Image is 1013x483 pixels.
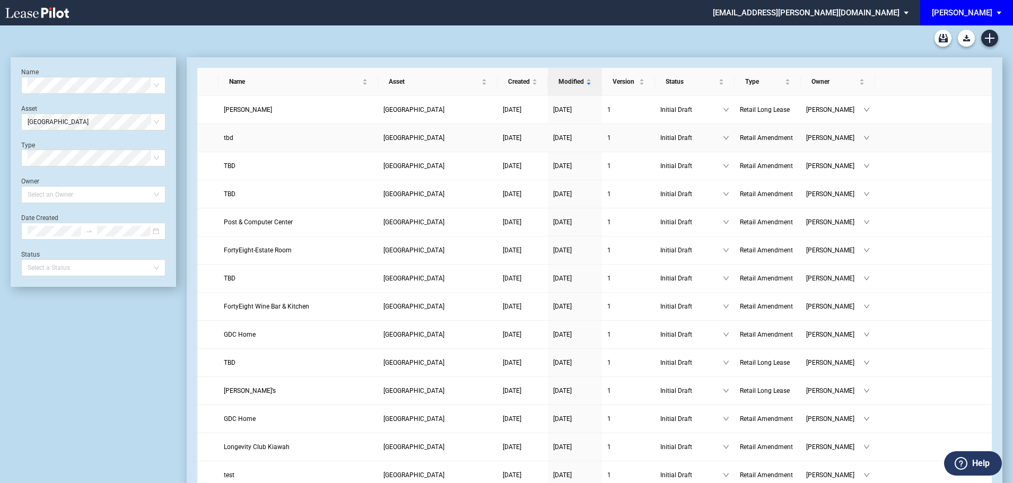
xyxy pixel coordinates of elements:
a: Retail Long Lease [740,357,796,368]
span: Retail Amendment [740,303,793,310]
span: GDC Home [224,331,256,338]
a: [DATE] [553,217,597,227]
span: [DATE] [553,415,572,423]
a: Retail Amendment [740,470,796,480]
a: [DATE] [553,245,597,256]
span: [PERSON_NAME] [806,273,863,284]
span: FortyEight-Estate Room [224,247,292,254]
span: [DATE] [553,471,572,479]
span: Freshfields Village [383,275,444,282]
a: 1 [607,301,650,312]
span: 1 [607,247,611,254]
span: Type [745,76,783,87]
span: Retail Long Lease [740,106,790,113]
span: 1 [607,162,611,170]
span: [DATE] [503,303,521,310]
label: Type [21,142,35,149]
span: 1 [607,415,611,423]
span: down [863,247,870,253]
label: Owner [21,178,39,185]
span: down [863,163,870,169]
span: Freshfields Village [383,218,444,226]
span: [DATE] [503,359,521,366]
a: [PERSON_NAME]’s [224,385,373,396]
span: Freshfields Village [383,359,444,366]
a: [GEOGRAPHIC_DATA] [383,104,492,115]
span: Version [613,76,637,87]
span: down [723,163,729,169]
a: 1 [607,470,650,480]
a: [DATE] [503,161,543,171]
span: [DATE] [503,134,521,142]
span: FortyEight Wine Bar & Kitchen [224,303,309,310]
a: [GEOGRAPHIC_DATA] [383,301,492,312]
a: 1 [607,161,650,171]
a: [DATE] [553,357,597,368]
a: 1 [607,273,650,284]
span: Initial Draft [660,245,723,256]
span: 1 [607,218,611,226]
a: [GEOGRAPHIC_DATA] [383,470,492,480]
span: Retail Amendment [740,331,793,338]
span: Initial Draft [660,357,723,368]
div: [PERSON_NAME] [932,8,992,17]
span: tbd [224,134,233,142]
th: Name [219,68,378,96]
th: Status [655,68,735,96]
a: Archive [935,30,951,47]
span: Monkee’s [224,387,276,394]
span: down [863,444,870,450]
span: down [723,472,729,478]
a: [DATE] [553,104,597,115]
span: Retail Amendment [740,134,793,142]
a: [DATE] [503,189,543,199]
button: Help [944,451,1002,476]
span: Freshfields Village [383,162,444,170]
span: Retail Amendment [740,443,793,451]
span: [DATE] [553,190,572,198]
span: [DATE] [503,190,521,198]
span: [DATE] [553,443,572,451]
a: [DATE] [503,442,543,452]
a: [GEOGRAPHIC_DATA] [383,245,492,256]
span: [PERSON_NAME] [806,414,863,424]
a: [GEOGRAPHIC_DATA] [383,442,492,452]
span: [PERSON_NAME] [806,245,863,256]
a: Retail Amendment [740,217,796,227]
a: TBD [224,189,373,199]
a: Retail Amendment [740,442,796,452]
span: [DATE] [553,106,572,113]
span: [DATE] [503,162,521,170]
a: [DATE] [553,189,597,199]
a: [DATE] [503,470,543,480]
a: 1 [607,133,650,143]
a: [GEOGRAPHIC_DATA] [383,329,492,340]
span: 1 [607,359,611,366]
a: [DATE] [553,133,597,143]
span: down [863,388,870,394]
span: Freshfields Village [383,303,444,310]
span: [DATE] [553,247,572,254]
a: 1 [607,414,650,424]
span: Initial Draft [660,217,723,227]
span: Retail Amendment [740,471,793,479]
span: 1 [607,134,611,142]
a: [GEOGRAPHIC_DATA] [383,273,492,284]
span: down [863,275,870,282]
span: down [863,135,870,141]
span: TBD [224,359,235,366]
span: [DATE] [503,275,521,282]
th: Asset [378,68,497,96]
a: [DATE] [503,273,543,284]
span: Freshfields Village [383,106,444,113]
a: Retail Long Lease [740,385,796,396]
span: [DATE] [553,218,572,226]
span: Retail Amendment [740,247,793,254]
span: [PERSON_NAME] [806,329,863,340]
span: TBD [224,162,235,170]
a: [GEOGRAPHIC_DATA] [383,357,492,368]
span: [DATE] [503,218,521,226]
a: [DATE] [553,273,597,284]
span: Initial Draft [660,161,723,171]
label: Status [21,251,40,258]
